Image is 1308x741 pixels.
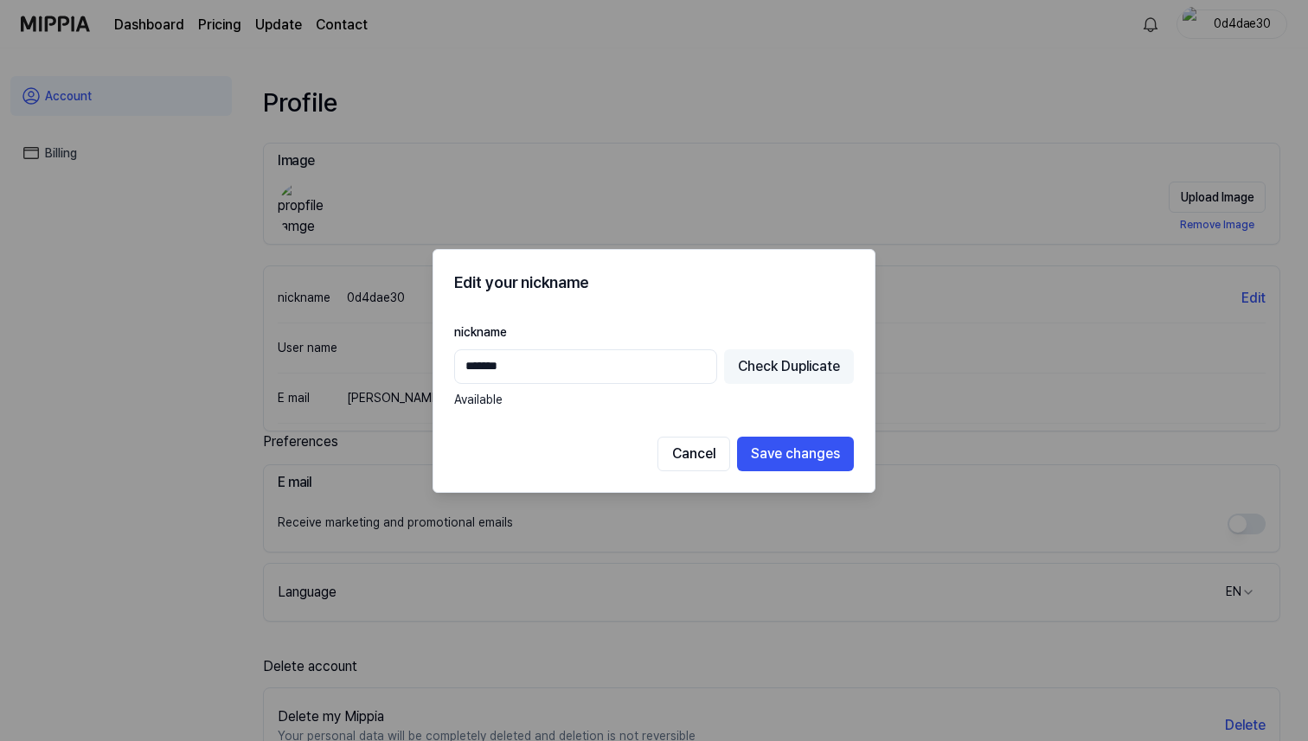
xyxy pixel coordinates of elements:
button: Cancel [657,437,730,471]
div: Available [454,391,854,409]
button: Save changes [737,437,854,471]
h2: Edit your nickname [454,271,854,294]
label: nickname [454,325,507,339]
button: Check Duplicate [724,349,854,384]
